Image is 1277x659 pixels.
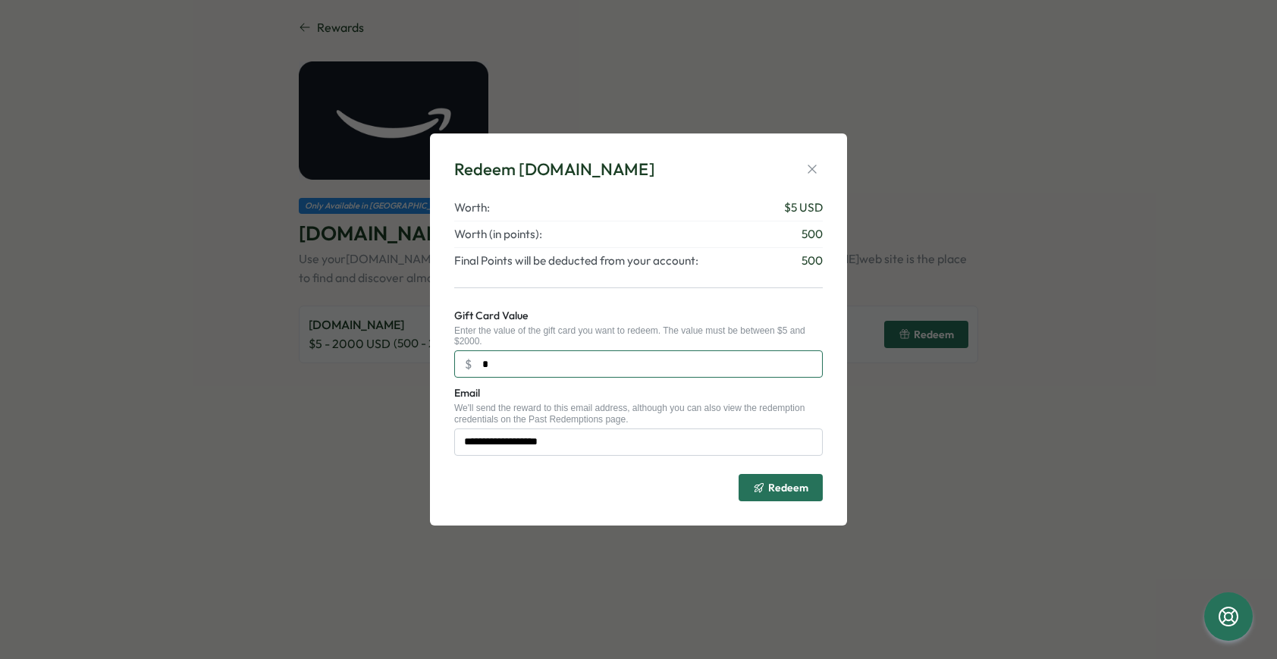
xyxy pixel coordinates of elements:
div: We'll send the reward to this email address, although you can also view the redemption credential... [454,403,823,425]
label: Email [454,385,480,402]
span: Redeem [768,482,808,493]
button: Redeem [739,474,823,501]
span: Worth: [454,199,490,216]
span: Final Points will be deducted from your account: [454,253,698,269]
span: $ 5 USD [784,199,823,216]
span: 500 [802,253,823,269]
div: Enter the value of the gift card you want to redeem. The value must be between $5 and $2000. [454,325,823,347]
span: 500 [802,226,823,243]
div: Redeem [DOMAIN_NAME] [454,158,655,181]
label: Gift Card Value [454,308,528,325]
span: Worth (in points): [454,226,542,243]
